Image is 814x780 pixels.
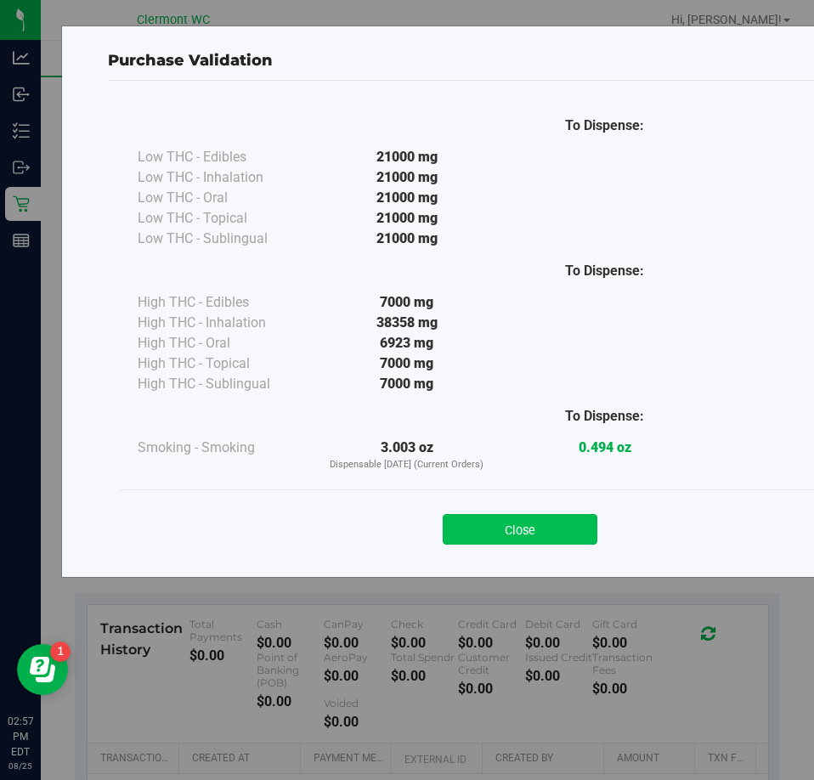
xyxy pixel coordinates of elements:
iframe: Resource center [17,644,68,695]
strong: 0.494 oz [579,439,631,455]
iframe: Resource center unread badge [50,642,71,662]
div: 3.003 oz [308,438,506,472]
div: High THC - Oral [138,333,308,353]
div: High THC - Topical [138,353,308,374]
div: 7000 mg [308,353,506,374]
div: To Dispense: [506,261,704,281]
div: Low THC - Edibles [138,147,308,167]
div: 21000 mg [308,208,506,229]
div: 21000 mg [308,147,506,167]
div: Low THC - Inhalation [138,167,308,188]
div: Low THC - Sublingual [138,229,308,249]
span: Purchase Validation [108,51,273,70]
div: 38358 mg [308,313,506,333]
div: 6923 mg [308,333,506,353]
div: To Dispense: [506,116,704,136]
div: Low THC - Topical [138,208,308,229]
div: 21000 mg [308,188,506,208]
div: To Dispense: [506,406,704,427]
div: High THC - Edibles [138,292,308,313]
div: High THC - Sublingual [138,374,308,394]
div: High THC - Inhalation [138,313,308,333]
button: Close [443,514,597,545]
div: 21000 mg [308,167,506,188]
div: 7000 mg [308,374,506,394]
div: Smoking - Smoking [138,438,308,458]
div: Low THC - Oral [138,188,308,208]
div: 21000 mg [308,229,506,249]
p: Dispensable [DATE] (Current Orders) [308,458,506,472]
div: 7000 mg [308,292,506,313]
